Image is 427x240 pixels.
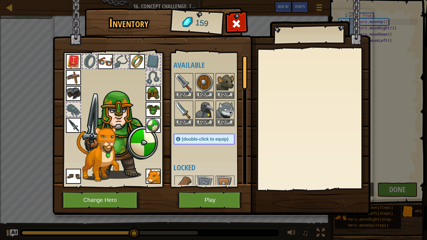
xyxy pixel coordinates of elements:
img: portrait.png [175,74,193,91]
button: Equip [196,92,213,98]
img: portrait.png [216,101,234,119]
button: Equip [216,92,234,98]
img: portrait.png [196,176,213,194]
button: Equip [175,119,193,126]
img: portrait.png [66,169,81,184]
img: portrait.png [175,176,193,194]
img: portrait.png [146,86,161,101]
span: 159 [195,17,209,29]
img: portrait.png [216,74,234,91]
img: portrait.png [175,101,193,119]
img: male.png [82,88,158,179]
img: cougar-paper-dolls.png [77,127,119,182]
img: portrait.png [66,118,81,133]
img: portrait.png [146,118,161,133]
button: Equip [196,119,213,126]
img: portrait.png [66,86,81,101]
button: Change Hero [61,192,141,209]
img: portrait.png [146,102,161,117]
img: portrait.png [66,70,81,85]
img: portrait.png [98,54,113,69]
button: Play [178,192,243,209]
h4: Locked [173,163,247,172]
h4: Available [173,61,247,69]
img: portrait.png [66,54,81,69]
img: portrait.png [216,176,234,194]
button: Equip [175,92,193,98]
span: (double-click to equip) [182,137,229,142]
img: portrait.png [196,74,213,91]
img: portrait.png [146,169,161,184]
img: portrait.png [196,101,213,119]
img: portrait.png [130,54,145,69]
h1: Inventory [89,17,169,30]
button: Equip [216,119,234,126]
